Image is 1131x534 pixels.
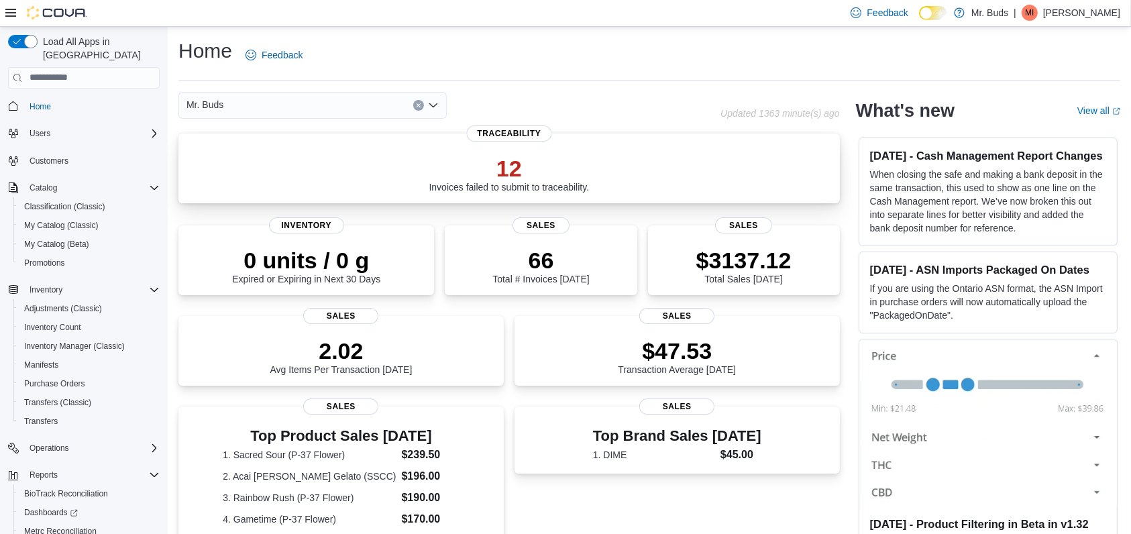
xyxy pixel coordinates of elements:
[13,235,165,254] button: My Catalog (Beta)
[13,197,165,216] button: Classification (Classic)
[639,308,714,324] span: Sales
[24,99,56,115] a: Home
[19,301,160,317] span: Adjustments (Classic)
[19,413,160,429] span: Transfers
[428,100,439,111] button: Open list of options
[13,299,165,318] button: Adjustments (Classic)
[24,125,56,142] button: Users
[223,448,396,462] dt: 1. Sacred Sour (P-37 Flower)
[19,394,97,411] a: Transfers (Classic)
[19,199,160,215] span: Classification (Classic)
[19,376,160,392] span: Purchase Orders
[223,491,396,504] dt: 3. Rainbow Rush (P-37 Flower)
[402,511,460,527] dd: $170.00
[27,6,87,19] img: Cova
[870,263,1106,276] h3: [DATE] - ASN Imports Packaged On Dates
[696,247,792,274] p: $3137.12
[513,217,570,233] span: Sales
[13,318,165,337] button: Inventory Count
[30,128,50,139] span: Users
[24,153,74,169] a: Customers
[402,468,460,484] dd: $196.00
[24,416,58,427] span: Transfers
[24,180,62,196] button: Catalog
[3,124,165,143] button: Users
[19,338,130,354] a: Inventory Manager (Classic)
[19,486,113,502] a: BioTrack Reconciliation
[1025,5,1034,21] span: MI
[24,488,108,499] span: BioTrack Reconciliation
[466,125,551,142] span: Traceability
[13,254,165,272] button: Promotions
[19,217,104,233] a: My Catalog (Classic)
[870,168,1106,235] p: When closing the safe and making a bank deposit in the same transaction, this used to show as one...
[24,467,160,483] span: Reports
[3,151,165,170] button: Customers
[13,356,165,374] button: Manifests
[19,394,160,411] span: Transfers (Classic)
[19,255,160,271] span: Promotions
[402,447,460,463] dd: $239.50
[618,337,736,375] div: Transaction Average [DATE]
[303,308,378,324] span: Sales
[303,398,378,415] span: Sales
[232,247,380,284] div: Expired or Expiring in Next 30 Days
[13,484,165,503] button: BioTrack Reconciliation
[856,100,955,121] h2: What's new
[24,303,102,314] span: Adjustments (Classic)
[13,412,165,431] button: Transfers
[19,255,70,271] a: Promotions
[223,428,459,444] h3: Top Product Sales [DATE]
[24,507,78,518] span: Dashboards
[1014,5,1016,21] p: |
[13,216,165,235] button: My Catalog (Classic)
[24,125,160,142] span: Users
[715,217,773,233] span: Sales
[24,440,160,456] span: Operations
[593,448,715,462] dt: 1. DIME
[223,470,396,483] dt: 2. Acai [PERSON_NAME] Gelato (SSCC)
[696,247,792,284] div: Total Sales [DATE]
[24,322,81,333] span: Inventory Count
[3,178,165,197] button: Catalog
[1043,5,1120,21] p: [PERSON_NAME]
[24,360,58,370] span: Manifests
[593,428,761,444] h3: Top Brand Sales [DATE]
[19,376,91,392] a: Purchase Orders
[19,504,83,521] a: Dashboards
[867,6,908,19] span: Feedback
[19,319,160,335] span: Inventory Count
[19,486,160,502] span: BioTrack Reconciliation
[492,247,589,284] div: Total # Invoices [DATE]
[24,341,125,352] span: Inventory Manager (Classic)
[30,156,68,166] span: Customers
[19,357,64,373] a: Manifests
[30,182,57,193] span: Catalog
[24,98,160,115] span: Home
[19,319,87,335] a: Inventory Count
[24,282,160,298] span: Inventory
[30,284,62,295] span: Inventory
[24,378,85,389] span: Purchase Orders
[19,357,160,373] span: Manifests
[618,337,736,364] p: $47.53
[870,149,1106,162] h3: [DATE] - Cash Management Report Changes
[13,503,165,522] a: Dashboards
[38,35,160,62] span: Load All Apps in [GEOGRAPHIC_DATA]
[24,180,160,196] span: Catalog
[24,201,105,212] span: Classification (Classic)
[19,301,107,317] a: Adjustments (Classic)
[270,337,412,375] div: Avg Items Per Transaction [DATE]
[262,48,303,62] span: Feedback
[178,38,232,64] h1: Home
[429,155,590,193] div: Invoices failed to submit to traceability.
[639,398,714,415] span: Sales
[186,97,223,113] span: Mr. Buds
[24,282,68,298] button: Inventory
[13,374,165,393] button: Purchase Orders
[3,439,165,458] button: Operations
[1022,5,1038,21] div: Mike Issa
[720,108,839,119] p: Updated 1363 minute(s) ago
[19,217,160,233] span: My Catalog (Classic)
[232,247,380,274] p: 0 units / 0 g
